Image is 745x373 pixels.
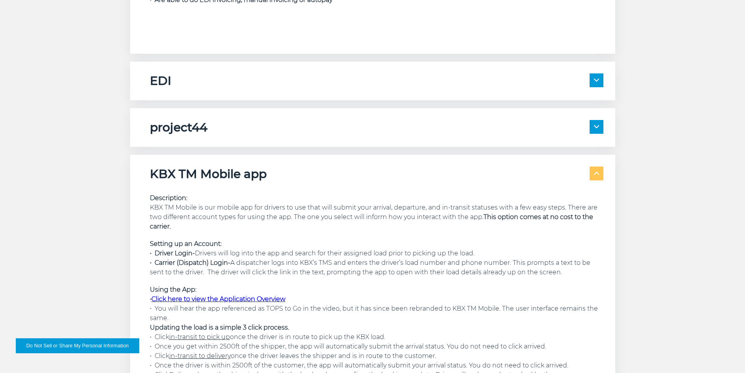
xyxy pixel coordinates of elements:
strong: Description: [150,194,187,202]
u: in-transit to delivery [169,352,231,360]
p: Drivers will log into the app and search for their assigned load prior to picking up the load. A ... [150,239,603,277]
a: Click here to view the Application Overview [151,295,286,303]
strong: • [150,295,151,303]
strong: Updating the load is a simple 3 click process. [150,324,289,331]
h5: EDI [150,73,171,88]
h5: project44 [150,120,207,135]
button: Do Not Sell or Share My Personal Information [16,338,139,353]
img: arrow [594,125,599,128]
strong: Using the App: [150,286,196,293]
strong: Setting up an Account: [150,240,222,247]
u: in-transit to pick up [169,333,230,341]
p: KBX TM Mobile is our mobile app for drivers to use that will submit your arrival, departure, and ... [150,193,603,231]
strong: • Carrier (Dispatch) Login- [150,259,230,266]
h5: KBX TM Mobile app [150,167,267,182]
strong: • Driver Login- [150,249,195,257]
img: arrow [594,79,599,82]
img: arrow [594,172,599,175]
